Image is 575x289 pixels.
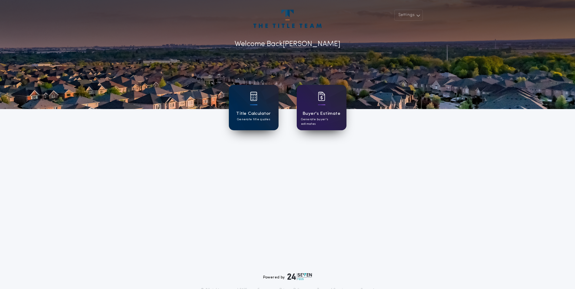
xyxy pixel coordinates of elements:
div: Powered by [263,273,312,280]
a: card iconTitle CalculatorGenerate title quotes [229,85,279,130]
img: logo [287,273,312,280]
img: card icon [318,92,325,101]
h1: Buyer's Estimate [303,110,340,117]
p: Generate buyer's estimates [301,117,342,126]
h1: Title Calculator [236,110,271,117]
p: Welcome Back [PERSON_NAME] [235,39,340,50]
img: card icon [250,92,257,101]
a: card iconBuyer's EstimateGenerate buyer's estimates [297,85,346,130]
img: account-logo [253,10,321,28]
p: Generate title quotes [237,117,270,122]
button: Settings [394,10,423,21]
